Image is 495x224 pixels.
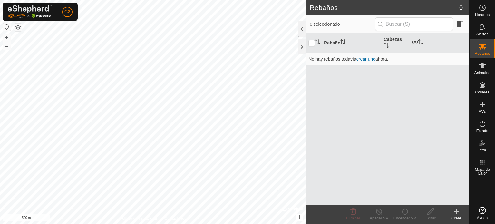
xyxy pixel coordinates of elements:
span: VVs [479,110,486,113]
button: + [3,34,11,42]
img: Logo Gallagher [8,5,52,18]
input: Buscar (S) [375,17,453,31]
button: Restablecer Mapa [3,23,11,31]
th: VV [410,34,469,53]
span: C2 [64,8,70,15]
p-sorticon: Activar para ordenar [340,40,345,45]
a: Ayuda [470,204,495,222]
a: Contáctenos [165,216,186,221]
h2: Rebaños [310,4,459,12]
span: Collares [475,90,489,94]
p-sorticon: Activar para ordenar [384,44,389,49]
div: Apagar VV [366,215,392,221]
span: Infra [478,148,486,152]
div: Editar [418,215,443,221]
button: Capas del Mapa [14,24,22,31]
p-sorticon: Activar para ordenar [315,40,320,45]
a: Política de Privacidad [120,216,157,221]
p-sorticon: Activar para ordenar [418,40,423,45]
span: Estado [476,129,488,133]
span: Horarios [475,13,490,17]
div: Crear [443,215,469,221]
span: Mapa de Calor [471,168,493,175]
th: Cabezas [381,34,410,53]
span: Animales [474,71,490,75]
a: crear uno [356,56,375,62]
span: 0 [459,3,463,13]
td: No hay rebaños todavía ahora. [306,53,469,65]
span: Rebaños [474,52,490,55]
button: – [3,42,11,50]
span: Alertas [476,32,488,36]
span: i [299,215,300,220]
span: Eliminar [346,216,360,220]
th: Rebaño [321,34,381,53]
span: Ayuda [477,216,488,220]
button: i [296,214,303,221]
span: 0 seleccionado [310,21,375,28]
div: Encender VV [392,215,418,221]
